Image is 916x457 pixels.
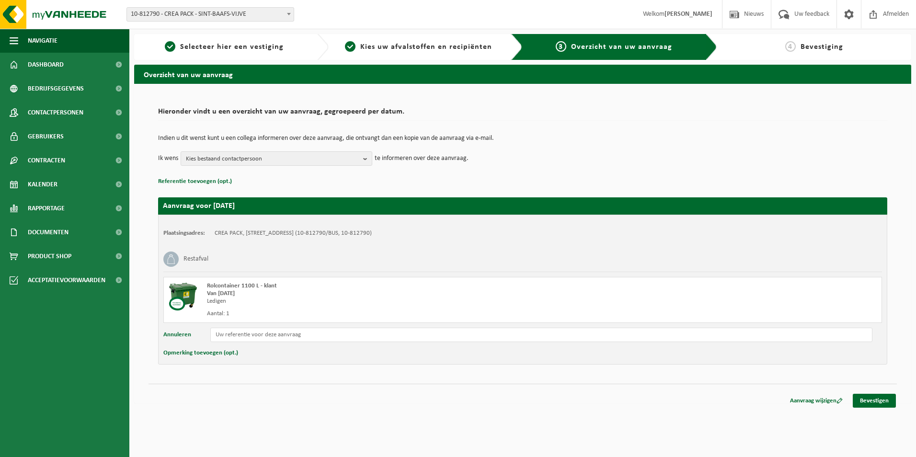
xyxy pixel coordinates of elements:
div: Ledigen [207,297,561,305]
span: 2 [345,41,355,52]
span: Documenten [28,220,69,244]
p: te informeren over deze aanvraag. [375,151,469,166]
span: Bedrijfsgegevens [28,77,84,101]
a: Bevestigen [853,394,896,408]
span: Rolcontainer 1100 L - klant [207,283,277,289]
span: 4 [785,41,796,52]
img: WB-1100-CU.png [169,282,197,311]
strong: Aanvraag voor [DATE] [163,202,235,210]
button: Annuleren [163,328,191,342]
button: Kies bestaand contactpersoon [181,151,372,166]
strong: Plaatsingsadres: [163,230,205,236]
span: Acceptatievoorwaarden [28,268,105,292]
a: 2Kies uw afvalstoffen en recipiënten [333,41,504,53]
span: Kies bestaand contactpersoon [186,152,359,166]
strong: [PERSON_NAME] [664,11,712,18]
span: Contactpersonen [28,101,83,125]
a: 1Selecteer hier een vestiging [139,41,309,53]
strong: Van [DATE] [207,290,235,297]
span: Contracten [28,149,65,172]
span: Kalender [28,172,57,196]
button: Referentie toevoegen (opt.) [158,175,232,188]
span: 10-812790 - CREA PACK - SINT-BAAFS-VIJVE [126,7,294,22]
span: 1 [165,41,175,52]
div: Aantal: 1 [207,310,561,318]
p: Indien u dit wenst kunt u een collega informeren over deze aanvraag, die ontvangt dan een kopie v... [158,135,887,142]
span: Navigatie [28,29,57,53]
input: Uw referentie voor deze aanvraag [210,328,872,342]
span: Gebruikers [28,125,64,149]
span: Overzicht van uw aanvraag [571,43,672,51]
span: 10-812790 - CREA PACK - SINT-BAAFS-VIJVE [127,8,294,21]
p: Ik wens [158,151,178,166]
button: Opmerking toevoegen (opt.) [163,347,238,359]
h3: Restafval [183,251,208,267]
td: CREA PACK, [STREET_ADDRESS] (10-812790/BUS, 10-812790) [215,229,372,237]
h2: Hieronder vindt u een overzicht van uw aanvraag, gegroepeerd per datum. [158,108,887,121]
span: Rapportage [28,196,65,220]
h2: Overzicht van uw aanvraag [134,65,911,83]
span: Selecteer hier een vestiging [180,43,284,51]
iframe: chat widget [5,436,160,457]
span: Product Shop [28,244,71,268]
span: 3 [556,41,566,52]
a: Aanvraag wijzigen [783,394,850,408]
span: Dashboard [28,53,64,77]
span: Kies uw afvalstoffen en recipiënten [360,43,492,51]
span: Bevestiging [801,43,843,51]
